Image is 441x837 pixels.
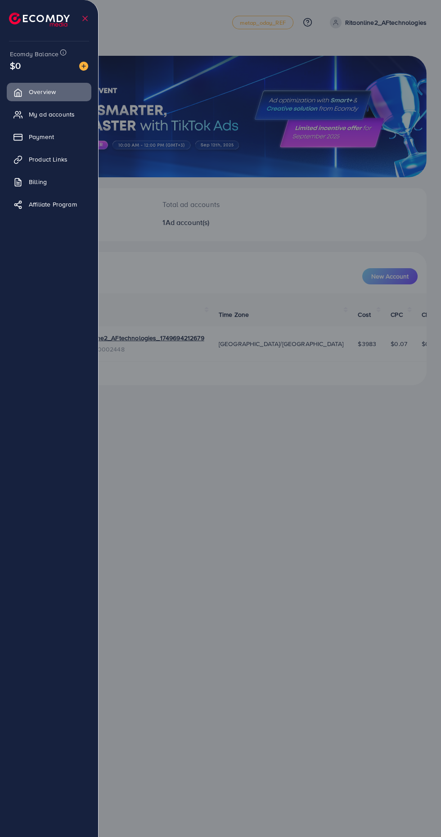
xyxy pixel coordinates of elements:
[29,110,75,119] span: My ad accounts
[7,83,91,101] a: Overview
[7,173,91,191] a: Billing
[9,13,70,27] img: logo
[29,87,56,96] span: Overview
[7,105,91,123] a: My ad accounts
[29,177,47,186] span: Billing
[79,62,88,71] img: image
[10,59,21,72] span: $0
[7,128,91,146] a: Payment
[29,132,54,141] span: Payment
[7,195,91,213] a: Affiliate Program
[403,796,434,830] iframe: Chat
[29,200,77,209] span: Affiliate Program
[10,49,58,58] span: Ecomdy Balance
[29,155,67,164] span: Product Links
[7,150,91,168] a: Product Links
